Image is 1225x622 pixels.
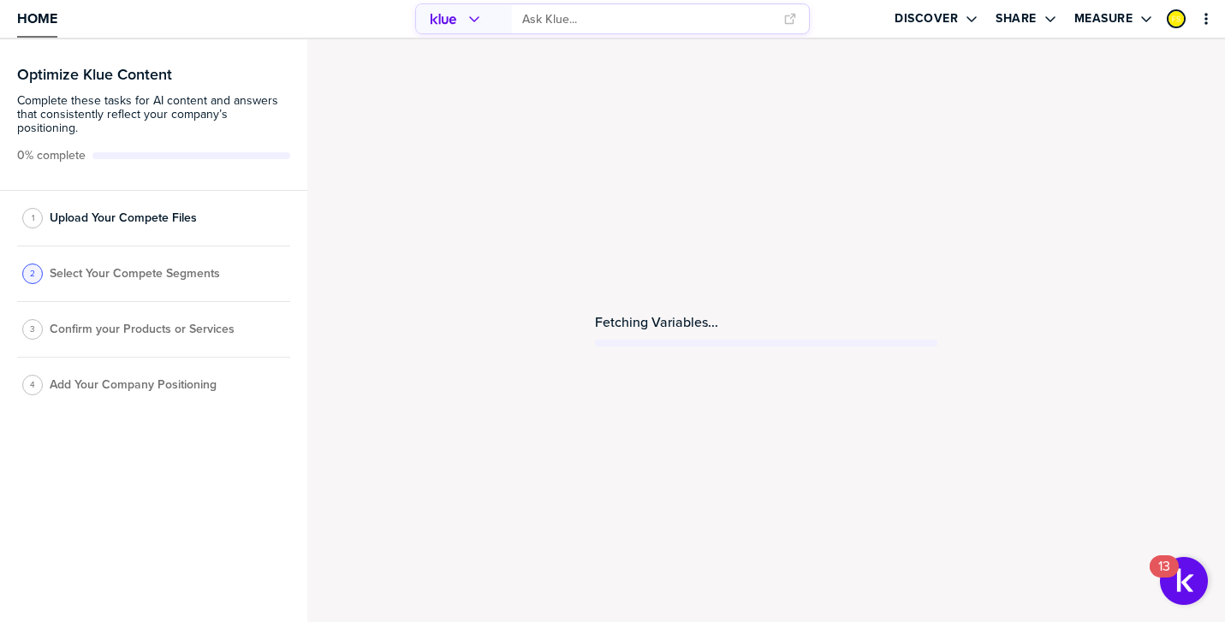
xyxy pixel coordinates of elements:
div: 13 [1158,566,1170,589]
span: Fetching Variables... [595,315,718,329]
span: Add Your Company Positioning [50,378,217,392]
span: 1 [32,211,34,224]
span: Home [17,11,57,26]
div: Freddie Scarborough [1167,9,1186,28]
img: dec48e6f18c03e3f33f345a6bda83a39-sml.png [1169,11,1184,27]
span: Select Your Compete Segments [50,267,220,281]
label: Measure [1074,11,1133,27]
h3: Optimize Klue Content [17,67,290,82]
input: Ask Klue... [522,5,773,33]
span: 4 [30,378,35,391]
span: Upload Your Compete Files [50,211,197,225]
span: Confirm your Products or Services [50,323,235,336]
a: Edit Profile [1165,8,1187,30]
span: 3 [30,323,35,335]
span: Complete these tasks for AI content and answers that consistently reflect your company’s position... [17,94,290,135]
label: Discover [895,11,958,27]
span: Active [17,149,86,163]
button: Open Resource Center, 13 new notifications [1160,557,1208,605]
label: Share [996,11,1037,27]
span: 2 [30,267,35,280]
